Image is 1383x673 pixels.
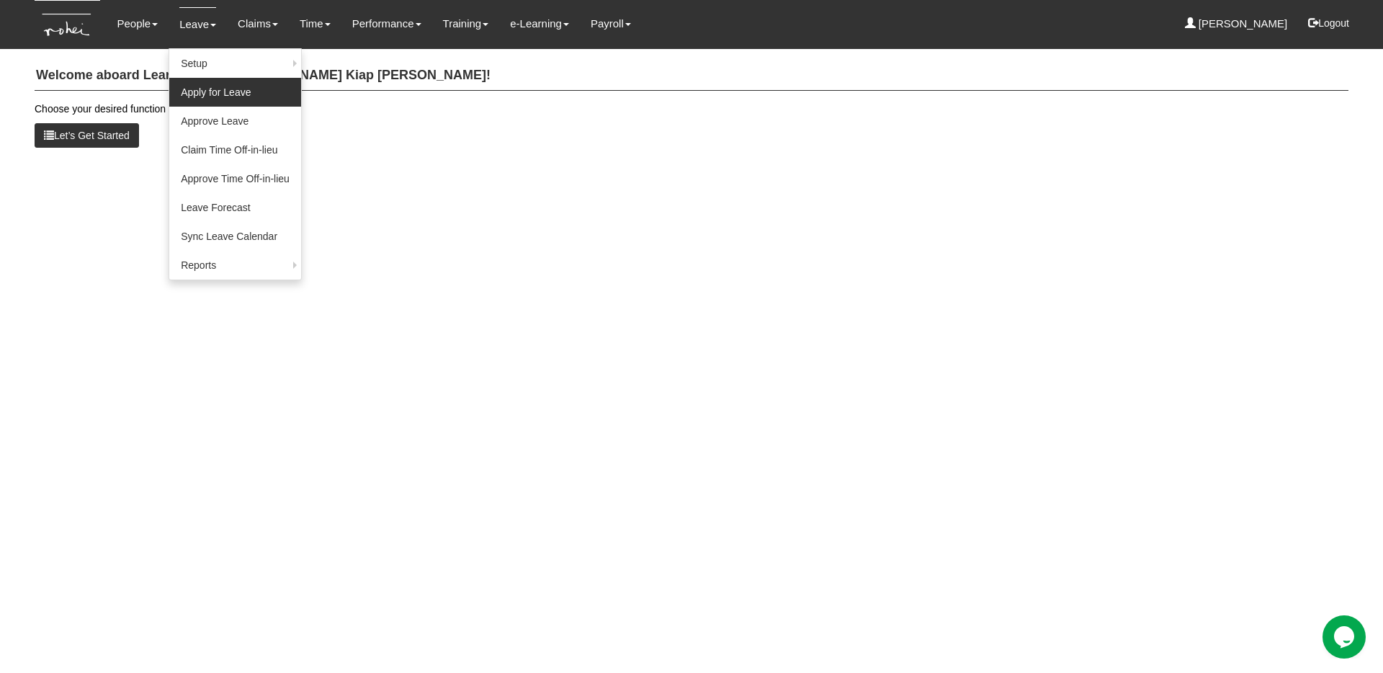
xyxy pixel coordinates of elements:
[169,251,301,280] a: Reports
[169,78,301,107] a: Apply for Leave
[169,222,301,251] a: Sync Leave Calendar
[179,7,216,41] a: Leave
[443,7,489,40] a: Training
[1298,6,1359,40] button: Logout
[510,7,569,40] a: e-Learning
[169,135,301,164] a: Claim Time Off-in-lieu
[35,1,100,49] img: KTs7HI1dOZG7tu7pUkOpGGQAiEQAiEQAj0IhBB1wtXDg6BEAiBEAiBEAiB4RGIoBtemSRFIRACIRACIRACIdCLQARdL1w5OAR...
[35,61,1348,91] h4: Welcome aboard Learn Anchor, [PERSON_NAME] Kiap [PERSON_NAME]!
[591,7,631,40] a: Payroll
[300,7,331,40] a: Time
[117,7,158,40] a: People
[35,102,1348,116] p: Choose your desired function from the menu above.
[238,7,278,40] a: Claims
[1322,615,1369,659] iframe: chat widget
[169,164,301,193] a: Approve Time Off-in-lieu
[1185,7,1288,40] a: [PERSON_NAME]
[35,123,139,148] button: Let’s Get Started
[169,49,301,78] a: Setup
[169,107,301,135] a: Approve Leave
[169,193,301,222] a: Leave Forecast
[352,7,421,40] a: Performance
